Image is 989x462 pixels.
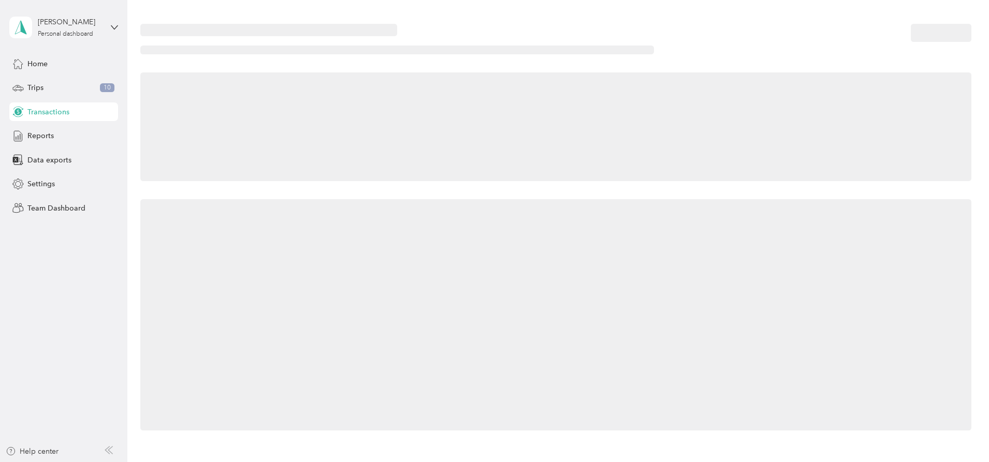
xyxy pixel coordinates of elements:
[27,155,71,166] span: Data exports
[38,31,93,37] div: Personal dashboard
[27,203,85,214] span: Team Dashboard
[38,17,103,27] div: [PERSON_NAME]
[6,446,59,457] button: Help center
[27,82,43,93] span: Trips
[27,107,69,117] span: Transactions
[100,83,114,93] span: 10
[27,178,55,189] span: Settings
[27,58,48,69] span: Home
[931,404,989,462] iframe: Everlance-gr Chat Button Frame
[27,130,54,141] span: Reports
